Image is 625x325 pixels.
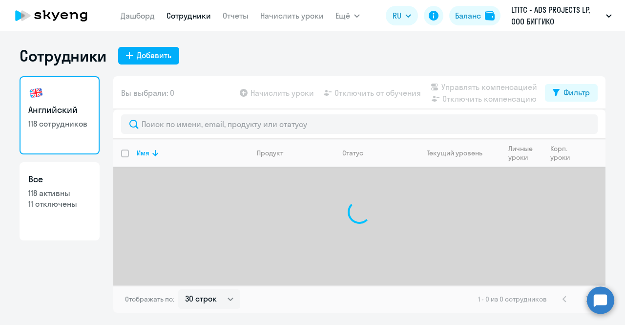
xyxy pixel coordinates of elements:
button: Фильтр [545,84,598,102]
div: Фильтр [563,87,590,98]
a: Английский118 сотрудников [20,76,100,154]
div: Статус [342,149,363,157]
div: Продукт [257,149,283,157]
a: Дашборд [121,11,155,21]
p: 118 сотрудников [28,118,91,129]
span: 1 - 0 из 0 сотрудников [478,295,547,303]
button: RU [386,6,418,25]
button: Добавить [118,47,179,65]
span: Отображать по: [125,295,174,303]
h1: Сотрудники [20,46,106,65]
img: english [28,85,44,101]
p: 11 отключены [28,198,91,209]
h3: Все [28,173,91,186]
div: Имя [137,149,149,157]
div: Личные уроки [508,144,542,162]
p: 118 активны [28,188,91,198]
div: Корп. уроки [550,144,578,162]
span: RU [393,10,401,22]
button: Балансbalance [449,6,500,25]
img: balance [485,11,495,21]
a: Начислить уроки [260,11,324,21]
div: Добавить [137,49,171,61]
a: Все118 активны11 отключены [20,162,100,240]
span: Вы выбрали: 0 [121,87,174,99]
a: Отчеты [223,11,249,21]
div: Текущий уровень [417,149,500,157]
div: Баланс [455,10,481,22]
div: Текущий уровень [427,149,482,157]
h3: Английский [28,104,91,116]
a: Сотрудники [167,11,211,21]
span: Ещё [335,10,350,22]
div: Имя [137,149,249,157]
button: Ещё [335,6,360,25]
input: Поиск по имени, email, продукту или статусу [121,114,598,134]
button: LTITC - ADS PROJECTS LP, ООО БИГГИКО [506,4,617,27]
p: LTITC - ADS PROJECTS LP, ООО БИГГИКО [511,4,602,27]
